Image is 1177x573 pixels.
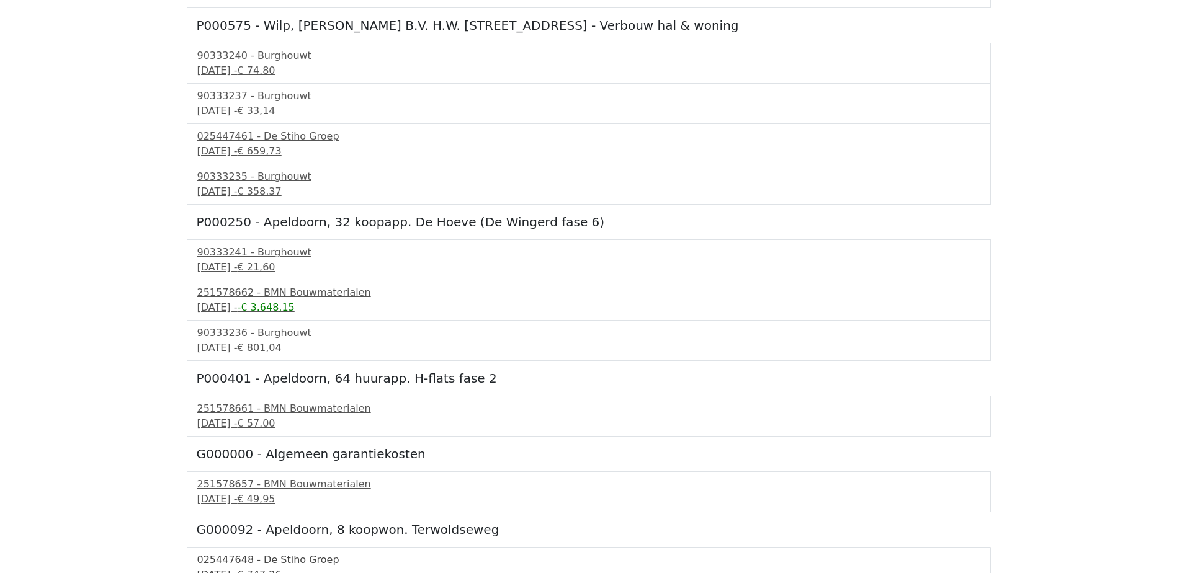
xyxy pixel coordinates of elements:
[197,477,980,492] div: 251578657 - BMN Bouwmaterialen
[197,416,980,431] div: [DATE] -
[197,129,980,144] div: 025447461 - De Stiho Groep
[197,401,980,431] a: 251578661 - BMN Bouwmaterialen[DATE] -€ 57,00
[197,129,980,159] a: 025447461 - De Stiho Groep[DATE] -€ 659,73
[237,261,275,273] span: € 21,60
[197,300,980,315] div: [DATE] -
[237,105,275,117] span: € 33,14
[197,371,981,386] h5: P000401 - Apeldoorn, 64 huurapp. H-flats fase 2
[197,446,981,461] h5: G000000 - Algemeen garantiekosten
[197,326,980,340] div: 90333236 - Burghouwt
[197,18,981,33] h5: P000575 - Wilp, [PERSON_NAME] B.V. H.W. [STREET_ADDRESS] - Verbouw hal & woning
[197,340,980,355] div: [DATE] -
[197,326,980,355] a: 90333236 - Burghouwt[DATE] -€ 801,04
[237,185,281,197] span: € 358,37
[197,260,980,275] div: [DATE] -
[237,301,294,313] span: -€ 3.648,15
[197,477,980,507] a: 251578657 - BMN Bouwmaterialen[DATE] -€ 49,95
[197,89,980,104] div: 90333237 - Burghouwt
[197,215,981,229] h5: P000250 - Apeldoorn, 32 koopapp. De Hoeve (De Wingerd fase 6)
[197,245,980,275] a: 90333241 - Burghouwt[DATE] -€ 21,60
[197,48,980,63] div: 90333240 - Burghouwt
[197,89,980,118] a: 90333237 - Burghouwt[DATE] -€ 33,14
[197,169,980,199] a: 90333235 - Burghouwt[DATE] -€ 358,37
[197,63,980,78] div: [DATE] -
[237,64,275,76] span: € 74,80
[197,285,980,315] a: 251578662 - BMN Bouwmaterialen[DATE] --€ 3.648,15
[197,401,980,416] div: 251578661 - BMN Bouwmaterialen
[237,493,275,505] span: € 49,95
[197,184,980,199] div: [DATE] -
[197,169,980,184] div: 90333235 - Burghouwt
[197,522,981,537] h5: G000092 - Apeldoorn, 8 koopwon. Terwoldseweg
[197,245,980,260] div: 90333241 - Burghouwt
[197,492,980,507] div: [DATE] -
[197,144,980,159] div: [DATE] -
[197,553,980,567] div: 025447648 - De Stiho Groep
[197,285,980,300] div: 251578662 - BMN Bouwmaterialen
[237,145,281,157] span: € 659,73
[197,104,980,118] div: [DATE] -
[237,342,281,353] span: € 801,04
[197,48,980,78] a: 90333240 - Burghouwt[DATE] -€ 74,80
[237,417,275,429] span: € 57,00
